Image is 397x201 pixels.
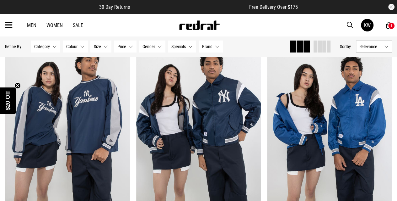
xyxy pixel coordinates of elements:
[63,41,88,53] button: Colour
[139,41,165,53] button: Gender
[99,4,130,10] span: 30 Day Returns
[168,41,196,53] button: Specials
[202,44,212,49] span: Brand
[73,22,83,28] a: Sale
[386,22,392,29] a: 1
[46,22,63,28] a: Women
[5,44,21,49] p: Refine By
[364,22,371,28] div: KW
[359,44,382,49] span: Relevance
[171,44,186,49] span: Specials
[179,20,220,30] img: Redrat logo
[90,41,111,53] button: Size
[66,44,78,49] span: Colour
[249,4,298,10] span: Free Delivery Over $175
[142,4,237,10] iframe: Customer reviews powered by Trustpilot
[5,3,24,21] button: Open LiveChat chat widget
[5,91,11,110] span: $20 Off
[340,43,351,50] button: Sortby
[142,44,155,49] span: Gender
[356,41,392,53] button: Relevance
[14,82,21,89] button: Close teaser
[117,44,126,49] span: Price
[390,24,392,28] div: 1
[114,41,137,53] button: Price
[27,22,36,28] a: Men
[31,41,60,53] button: Category
[94,44,101,49] span: Size
[347,44,351,49] span: by
[199,41,223,53] button: Brand
[34,44,50,49] span: Category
